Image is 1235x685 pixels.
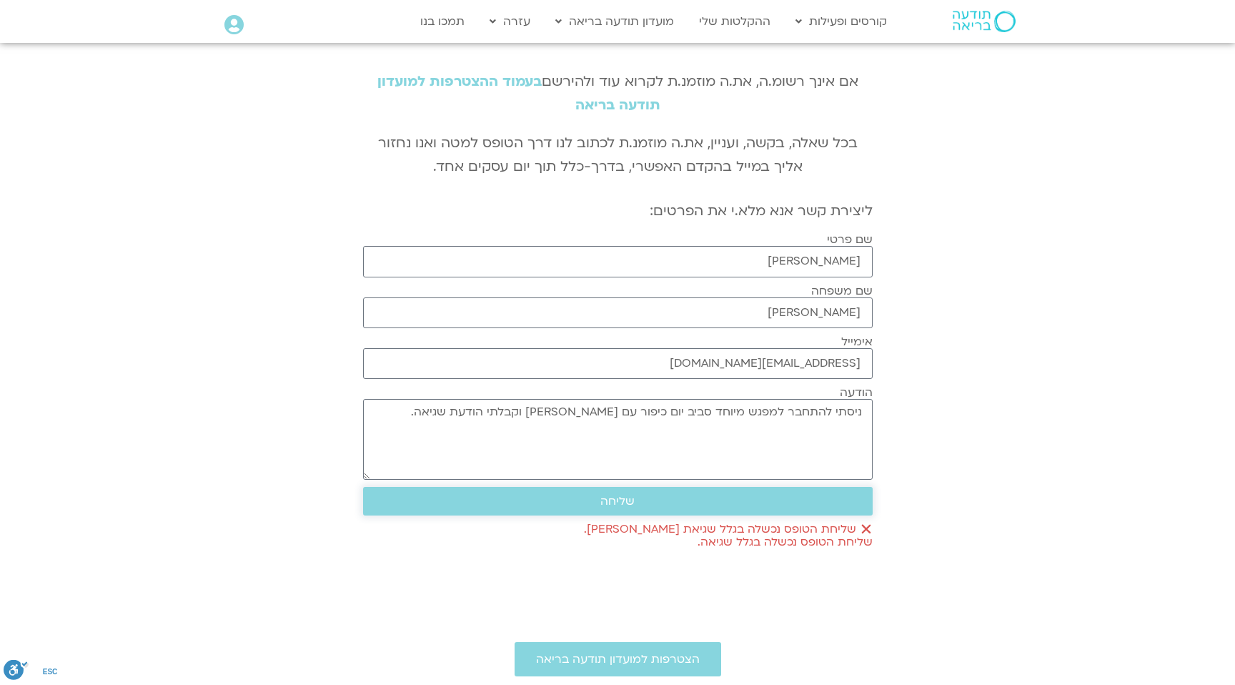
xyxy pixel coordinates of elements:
[692,8,778,35] a: ההקלטות שלי
[953,11,1016,32] img: תודעה בריאה
[377,72,660,114] a: בעמוד ההצטרפות למועדון תודעה בריאה
[600,495,635,508] span: שליחה
[363,203,873,219] h2: ליצירת קשר אנא מלא.י את הפרטים:
[840,386,873,399] label: הודעה
[363,246,873,277] input: שם פרטי
[515,642,721,676] a: הצטרפות למועדון תודעה בריאה
[548,8,681,35] a: מועדון תודעה בריאה
[536,653,700,666] span: הצטרפות למועדון תודעה בריאה
[811,285,873,297] label: שם משפחה
[363,23,873,117] div: להתחברות לאתר אם אינך רשומ.ה, את.ה מוזמנ.ת לקרוא עוד ולהירשם
[363,297,873,328] input: שם משפחה
[788,8,894,35] a: קורסים ופעילות
[413,8,472,35] a: תמכו בנו
[482,8,537,35] a: עזרה
[363,523,873,549] div: שליחת הטופס נכשלה בגלל שגיאת [PERSON_NAME]. שליחת הטופס נכשלה בגלל שגיאה.
[363,233,873,548] form: טופס חדש
[363,348,873,379] input: אימייל
[363,132,873,179] p: בכל שאלה, בקשה, ועניין, את.ה מוזמנ.ת לכתוב לנו דרך הטופס למטה ואנו נחזור אליך במייל בהקדם האפשרי,...
[841,335,873,348] label: אימייל
[363,399,873,480] textarea: ניסתי להתחבר למפגש מיוחד סביב יום כיפור עם [PERSON_NAME] וקבלתי הודעת שגיאה.
[827,233,873,246] label: שם פרטי
[363,487,873,516] button: שליחה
